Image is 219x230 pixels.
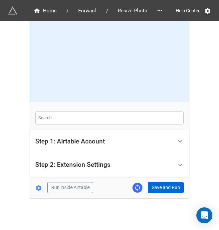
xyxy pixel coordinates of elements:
[35,112,184,124] input: Search...
[30,153,189,177] div: Step 2: Extension Settings
[67,7,69,14] li: /
[106,7,108,14] li: /
[47,182,93,193] button: Run inside Airtable
[74,7,101,15] span: Forward
[36,20,183,97] iframe: How to Resize Images on Airtable in Bulk!
[148,182,184,193] button: Save and Run
[27,7,154,15] nav: breadcrumb
[132,183,142,193] a: Sync Base Structure
[196,207,212,223] div: Open Intercom Messenger
[34,7,57,15] div: Home
[35,161,110,168] div: Step 2: Extension Settings
[114,7,152,15] span: Resize Photo
[30,130,189,153] div: Step 1: Airtable Account
[27,7,64,15] a: Home
[71,7,104,15] a: Forward
[8,6,17,15] img: miniextensions-icon.73ae0678.png
[35,138,105,145] div: Step 1: Airtable Account
[171,5,204,17] a: Help Center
